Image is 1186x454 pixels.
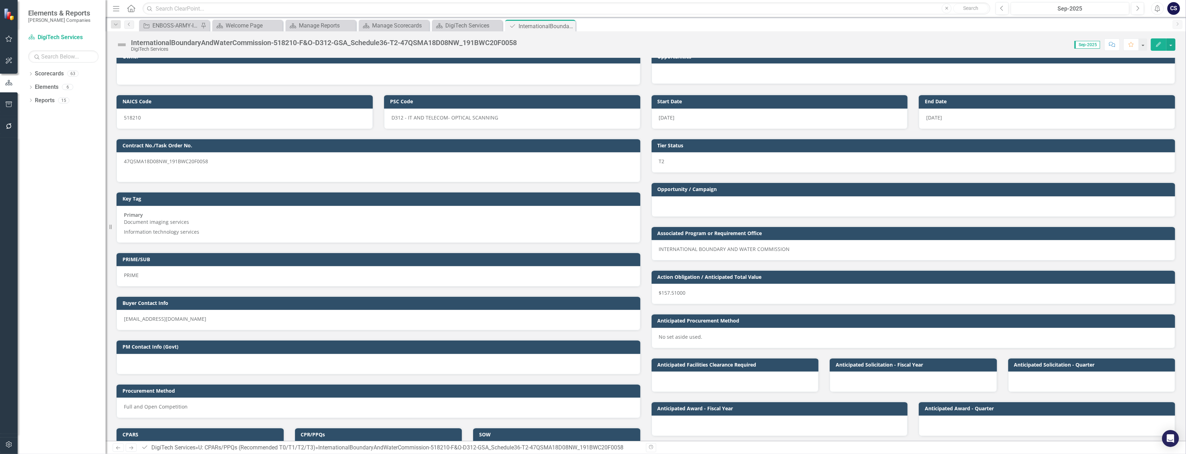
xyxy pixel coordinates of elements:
[131,47,517,52] div: DigiTech Services
[925,406,1172,411] h3: Anticipated Award - Quarter
[124,158,633,166] p: 47QSMA18D08NW_191BWC20F0058
[1162,430,1179,447] div: Open Intercom Messenger
[124,272,139,278] span: PRIME
[123,143,637,148] h3: Contract No./Task Order No.
[28,50,99,63] input: Search Below...
[360,21,427,30] a: Manage Scorecards
[299,21,354,30] div: Manage Reports
[28,9,90,17] span: Elements & Reports
[1013,5,1127,13] div: Sep-2025
[123,432,280,437] h3: CPARS
[124,315,633,323] p: [EMAIL_ADDRESS][DOMAIN_NAME]
[836,362,993,367] h3: Anticipated Solicitation - Fiscal Year
[658,54,1172,59] h3: Opportunities
[141,21,199,30] a: ENBOSS-ARMY-ITES3 SB-221122 (Army National Guard ENBOSS Support Service Sustainment, Enhancement,...
[152,21,199,30] div: ENBOSS-ARMY-ITES3 SB-221122 (Army National Guard ENBOSS Support Service Sustainment, Enhancement,...
[62,84,73,90] div: 6
[659,333,1168,340] p: No set aside used.
[658,274,1172,280] h3: Action Obligation / Anticipated Total Value
[151,444,195,451] a: DigiTech Services
[287,21,354,30] a: Manage Reports
[141,444,640,452] div: » »
[659,289,1168,296] p: $157.51000
[35,83,58,91] a: Elements
[123,344,637,349] h3: PM Contact Info (Govt)
[143,2,990,15] input: Search ClearPoint...
[301,432,459,437] h3: CPR/PPQs
[123,300,637,306] h3: Buyer Contact Info
[318,444,623,451] div: InternationalBoundaryAndWaterCommission-518210-F&O-D312-GSA_Schedule36-T2-47QSMA18D08NW_191BWC20F...
[658,99,904,104] h3: Start Date
[658,406,904,411] h3: Anticipated Award - Fiscal Year
[658,143,1172,148] h3: Tier Status
[124,211,143,218] strong: Primary
[390,99,637,104] h3: PSC Code
[116,39,127,50] img: Not Defined
[124,403,633,410] p: Full and Open Competition
[658,362,815,367] h3: Anticipated Facilities Clearance Required
[67,71,79,77] div: 63
[519,22,574,31] div: InternationalBoundaryAndWaterCommission-518210-F&O-D312-GSA_Schedule36-T2-47QSMA18D08NW_191BWC20F...
[28,17,90,23] small: [PERSON_NAME] Companies
[1011,2,1129,15] button: Sep-2025
[925,99,1172,104] h3: End Date
[58,97,69,103] div: 15
[214,21,281,30] a: Welcome Page
[4,8,16,20] img: ClearPoint Strategy
[1167,2,1180,15] button: CS
[226,21,281,30] div: Welcome Page
[131,39,517,47] div: InternationalBoundaryAndWaterCommission-518210-F&O-D312-GSA_Schedule36-T2-47QSMA18D08NW_191BWC20F...
[124,211,633,227] p: Document imaging services
[658,231,1172,236] h3: Associated Program or Requirement Office
[658,318,1172,323] h3: Anticipated Procurement Method
[659,158,665,165] span: T2
[391,114,633,121] p: D312 - IT AND TELECOM- OPTICAL SCANNING
[123,54,637,59] h3: Owner
[479,432,637,437] h3: SOW
[658,186,1172,192] h3: Opportunity / Campaign
[434,21,501,30] a: DigiTech Services
[1014,362,1172,367] h3: Anticipated Solicitation - Quarter
[35,70,64,78] a: Scorecards
[124,114,141,121] span: 518210
[123,99,369,104] h3: NAICS Code
[659,114,675,121] span: [DATE]
[926,114,942,121] span: [DATE]
[198,444,315,451] a: U: CPARs/PPQs (Recommended T0/T1/T2/T3)
[35,97,55,105] a: Reports
[1074,41,1100,49] span: Sep-2025
[124,227,633,235] p: Information technology services
[28,33,99,42] a: DigiTech Services
[123,388,637,393] h3: Procurement Method
[964,5,979,11] span: Search
[953,4,989,13] button: Search
[372,21,427,30] div: Manage Scorecards
[445,21,501,30] div: DigiTech Services
[123,257,637,262] h3: PRIME/SUB
[659,246,1168,253] p: INTERNATIONAL BOUNDARY AND WATER COMMISSION
[123,196,637,201] h3: Key Tag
